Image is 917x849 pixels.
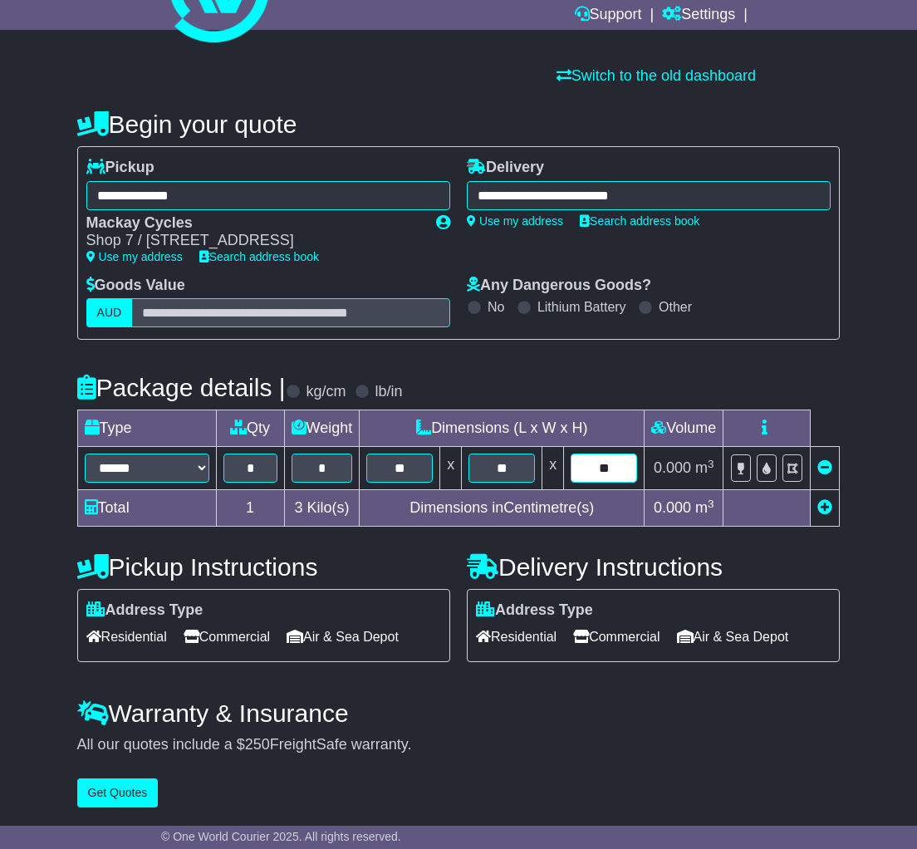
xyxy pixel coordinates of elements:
[360,490,645,527] td: Dimensions in Centimetre(s)
[77,374,286,401] h4: Package details |
[488,299,504,315] label: No
[77,778,159,807] button: Get Quotes
[467,277,651,295] label: Any Dangerous Goods?
[557,67,756,84] a: Switch to the old dashboard
[294,499,302,516] span: 3
[86,214,419,233] div: Mackay Cycles
[375,383,403,401] label: lb/in
[708,498,714,510] sup: 3
[184,624,270,650] span: Commercial
[467,214,563,228] a: Use my address
[245,736,270,753] span: 250
[77,490,216,527] td: Total
[575,2,642,30] a: Support
[695,459,714,476] span: m
[284,490,360,527] td: Kilo(s)
[306,383,346,401] label: kg/cm
[284,410,360,447] td: Weight
[677,624,789,650] span: Air & Sea Depot
[817,459,832,476] a: Remove this item
[467,159,544,177] label: Delivery
[440,447,462,490] td: x
[467,553,840,581] h4: Delivery Instructions
[708,458,714,470] sup: 3
[77,699,841,727] h4: Warranty & Insurance
[580,214,699,228] a: Search address book
[537,299,626,315] label: Lithium Battery
[695,499,714,516] span: m
[662,2,735,30] a: Settings
[645,410,723,447] td: Volume
[216,410,284,447] td: Qty
[86,159,154,177] label: Pickup
[360,410,645,447] td: Dimensions (L x W x H)
[86,250,183,263] a: Use my address
[659,299,692,315] label: Other
[86,624,167,650] span: Residential
[86,277,185,295] label: Goods Value
[654,499,691,516] span: 0.000
[817,499,832,516] a: Add new item
[77,110,841,138] h4: Begin your quote
[216,490,284,527] td: 1
[86,601,204,620] label: Address Type
[77,553,450,581] h4: Pickup Instructions
[573,624,660,650] span: Commercial
[199,250,319,263] a: Search address book
[86,298,133,327] label: AUD
[476,624,557,650] span: Residential
[654,459,691,476] span: 0.000
[77,736,841,754] div: All our quotes include a $ FreightSafe warranty.
[77,410,216,447] td: Type
[287,624,399,650] span: Air & Sea Depot
[86,232,419,250] div: Shop 7 / [STREET_ADDRESS]
[476,601,593,620] label: Address Type
[542,447,564,490] td: x
[161,830,401,843] span: © One World Courier 2025. All rights reserved.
